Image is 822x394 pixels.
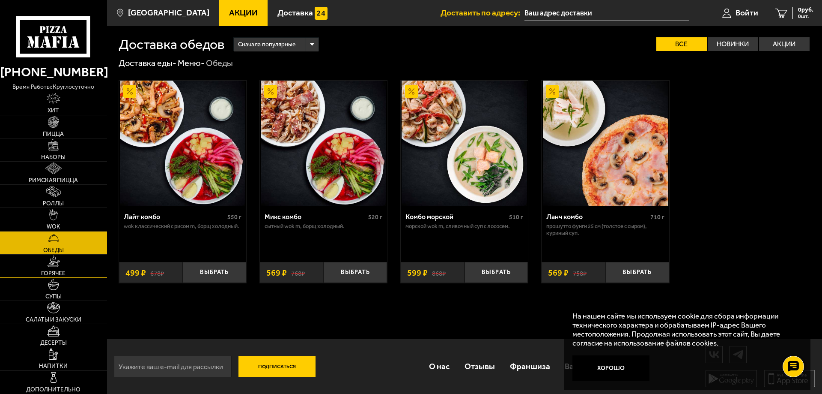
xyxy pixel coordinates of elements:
h1: Доставка обедов [119,37,225,51]
label: Все [656,37,707,51]
s: 678 ₽ [150,268,164,277]
a: О нас [422,352,457,380]
span: Десерты [40,340,67,346]
button: Хорошо [572,355,649,381]
p: Wok классический с рисом M, Борщ холодный. [124,223,241,230]
span: 0 шт. [798,14,813,19]
span: Войти [736,9,758,17]
input: Укажите ваш e-mail для рассылки [114,356,232,377]
a: Меню- [178,58,205,68]
s: 868 ₽ [432,268,446,277]
span: 0 руб. [798,7,813,13]
span: Наборы [41,154,66,160]
span: Доставить по адресу: [441,9,524,17]
p: Сытный Wok M, Борщ холодный. [265,223,382,230]
button: Выбрать [465,262,528,283]
span: 510 г [509,214,523,221]
a: Вакансии [557,352,608,380]
span: 569 ₽ [266,268,287,277]
span: Обеды [43,247,64,253]
span: Хит [48,108,59,114]
img: 15daf4d41897b9f0e9f617042186c801.svg [315,7,328,20]
img: Акционный [123,85,136,98]
input: Ваш адрес доставки [524,5,689,21]
a: АкционныйЛайт комбо [119,81,246,206]
label: Новинки [708,37,758,51]
img: Акционный [546,85,559,98]
a: АкционныйКомбо морской [401,81,528,206]
a: Отзывы [457,352,503,380]
span: Супы [45,294,62,300]
span: Пицца [43,131,64,137]
label: Акции [759,37,810,51]
span: Сначала популярные [238,36,296,53]
span: Напитки [39,363,68,369]
a: АкционныйМикс комбо [260,81,387,206]
span: Роллы [43,201,64,207]
div: Комбо морской [405,213,507,221]
span: Римская пицца [29,177,78,183]
img: Комбо морской [402,81,527,206]
button: Выбрать [182,262,246,283]
span: 710 г [650,214,664,221]
span: Доставка [277,9,313,17]
img: Ланч комбо [543,81,668,206]
s: 758 ₽ [573,268,587,277]
p: На нашем сайте мы используем cookie для сбора информации технического характера и обрабатываем IP... [572,312,797,347]
p: Прошутто Фунги 25 см (толстое с сыром), Куриный суп. [546,223,664,237]
span: 499 ₽ [125,268,146,277]
span: 550 г [227,214,241,221]
span: Акции [229,9,258,17]
span: [GEOGRAPHIC_DATA] [128,9,209,17]
a: АкционныйЛанч комбо [542,81,669,206]
img: Акционный [264,85,277,98]
div: Микс комбо [265,213,366,221]
a: Доставка еды- [119,58,176,68]
div: Лайт комбо [124,213,225,221]
img: Микс комбо [261,81,386,206]
span: Салаты и закуски [26,317,81,323]
button: Выбрать [605,262,669,283]
span: WOK [47,224,60,230]
span: Горячее [41,271,66,277]
span: 520 г [368,214,382,221]
a: Франшиза [502,352,557,380]
span: 569 ₽ [548,268,569,277]
button: Подписаться [238,356,316,377]
img: Лайт комбо [120,81,245,206]
span: 599 ₽ [407,268,428,277]
img: Акционный [405,85,418,98]
p: Морской Wok M, Сливочный суп с лососем. [405,223,523,230]
button: Выбрать [324,262,387,283]
span: Дополнительно [26,387,80,393]
div: Ланч комбо [546,213,648,221]
s: 768 ₽ [291,268,305,277]
div: Обеды [206,57,233,69]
